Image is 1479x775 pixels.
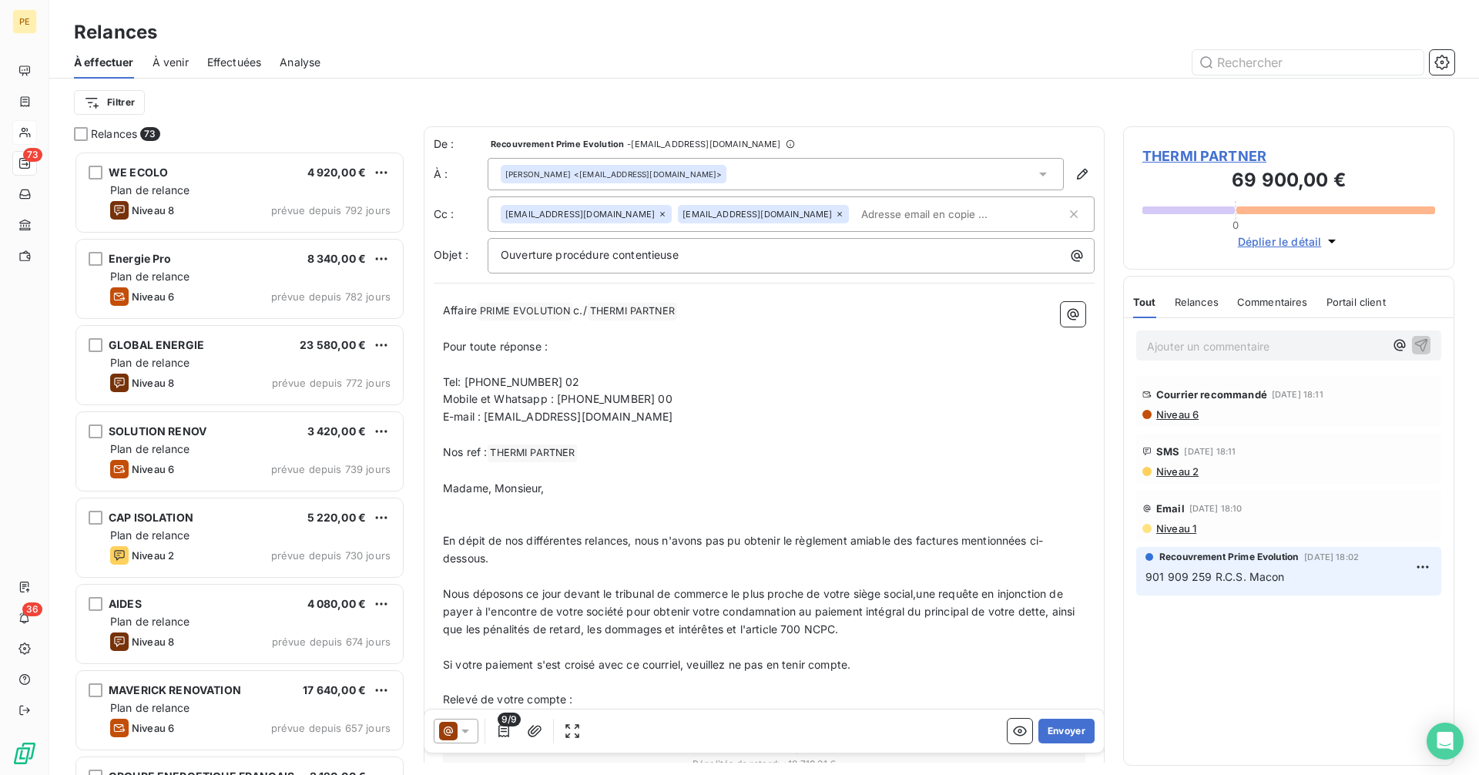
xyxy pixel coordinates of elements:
span: Energie Pro [109,252,172,265]
span: Email [1156,502,1185,515]
span: Niveau 8 [132,204,174,216]
img: Logo LeanPay [12,741,37,766]
span: 8 340,00 € [307,252,367,265]
span: MAVERICK RENOVATION [109,683,241,696]
span: [DATE] 18:11 [1272,390,1323,399]
span: WE ECOLO [109,166,168,179]
span: 4 080,00 € [307,597,367,610]
span: Pénalités de retard : + 18 719,31 € [445,757,1083,771]
span: THERMI PARTNER [488,445,577,462]
span: E-mail : [EMAIL_ADDRESS][DOMAIN_NAME] [443,410,673,423]
span: PRIME EVOLUTION [478,303,572,320]
span: 3 420,00 € [307,424,367,438]
div: <[EMAIL_ADDRESS][DOMAIN_NAME]> [505,169,722,179]
span: Niveau 2 [1155,465,1199,478]
span: Nos ref : [443,445,487,458]
div: PE [12,9,37,34]
span: prévue depuis 730 jours [271,549,391,562]
span: Recouvrement Prime Evolution [491,139,624,149]
span: De : [434,136,488,152]
span: Relances [1175,296,1219,308]
span: prévue depuis 772 jours [272,377,391,389]
span: Objet : [434,248,468,261]
span: Niveau 6 [1155,408,1199,421]
span: 0 [1232,219,1239,231]
span: SMS [1156,445,1179,458]
span: prévue depuis 792 jours [271,204,391,216]
span: Relances [91,126,137,142]
span: Affaire [443,304,477,317]
span: prévue depuis 674 jours [272,636,391,648]
span: Niveau 1 [1155,522,1196,535]
input: Rechercher [1192,50,1424,75]
span: c./ [573,304,586,317]
span: AIDES [109,597,142,610]
h3: 69 900,00 € [1142,166,1435,197]
span: Plan de relance [110,183,189,196]
span: Niveau 8 [132,636,174,648]
span: Portail client [1326,296,1386,308]
span: En dépit de nos différentes relances, nous n'avons pas pu obtenir le règlement amiable des factur... [443,534,1043,565]
span: Relevé de votre compte : [443,693,573,706]
label: À : [434,166,488,182]
span: À effectuer [74,55,134,70]
span: Plan de relance [110,270,189,283]
label: Cc : [434,206,488,222]
span: 901 909 259 R.C.S. Macon [1145,570,1285,583]
span: 9/9 [498,713,521,726]
span: Nous déposons ce jour devant le tribunal de commerce le plus proche de votre siège social,une req... [443,587,1078,636]
span: 36 [22,602,42,616]
span: À venir [153,55,189,70]
span: THERMI PARTNER [1142,146,1435,166]
span: Tout [1133,296,1156,308]
span: 23 580,00 € [300,338,366,351]
h3: Relances [74,18,157,46]
span: Niveau 2 [132,549,174,562]
span: Madame, Monsieur, [443,481,545,495]
span: [PERSON_NAME] [505,169,571,179]
span: Mobile et Whatsapp : [PHONE_NUMBER] 00 [443,392,672,405]
span: Plan de relance [110,356,189,369]
span: 17 640,00 € [303,683,366,696]
button: Envoyer [1038,719,1095,743]
div: Open Intercom Messenger [1427,723,1464,760]
span: Ouverture procédure contentieuse [501,248,679,261]
span: Recouvrement Prime Evolution [1159,550,1298,564]
span: Niveau 8 [132,377,174,389]
span: Effectuées [207,55,262,70]
span: Niveau 6 [132,463,174,475]
span: GLOBAL ENERGIE [109,338,204,351]
span: Tel: [PHONE_NUMBER] 02 [443,375,579,388]
button: Déplier le détail [1233,233,1345,250]
span: Plan de relance [110,701,189,714]
button: Filtrer [74,90,145,115]
span: THERMI PARTNER [588,303,677,320]
span: prévue depuis 657 jours [271,722,391,734]
span: Niveau 6 [132,290,174,303]
span: Pour toute réponse : [443,340,548,353]
span: Déplier le détail [1238,233,1322,250]
span: Plan de relance [110,528,189,542]
span: Courrier recommandé [1156,388,1267,401]
span: Si votre paiement s'est croisé avec ce courriel, veuillez ne pas en tenir compte. [443,658,850,671]
span: [EMAIL_ADDRESS][DOMAIN_NAME] [682,210,832,219]
div: grid [74,151,405,775]
span: [DATE] 18:11 [1184,447,1236,456]
span: CAP ISOLATION [109,511,193,524]
span: Niveau 6 [132,722,174,734]
span: 5 220,00 € [307,511,367,524]
span: 73 [140,127,159,141]
input: Adresse email en copie ... [855,203,1033,226]
span: [DATE] 18:10 [1189,504,1243,513]
span: prévue depuis 739 jours [271,463,391,475]
span: prévue depuis 782 jours [271,290,391,303]
span: [EMAIL_ADDRESS][DOMAIN_NAME] [505,210,655,219]
span: [DATE] 18:02 [1304,552,1359,562]
span: - [EMAIL_ADDRESS][DOMAIN_NAME] [627,139,780,149]
span: Analyse [280,55,320,70]
span: 4 920,00 € [307,166,367,179]
span: Commentaires [1237,296,1308,308]
span: Plan de relance [110,615,189,628]
span: 73 [23,148,42,162]
span: SOLUTION RENOV [109,424,206,438]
